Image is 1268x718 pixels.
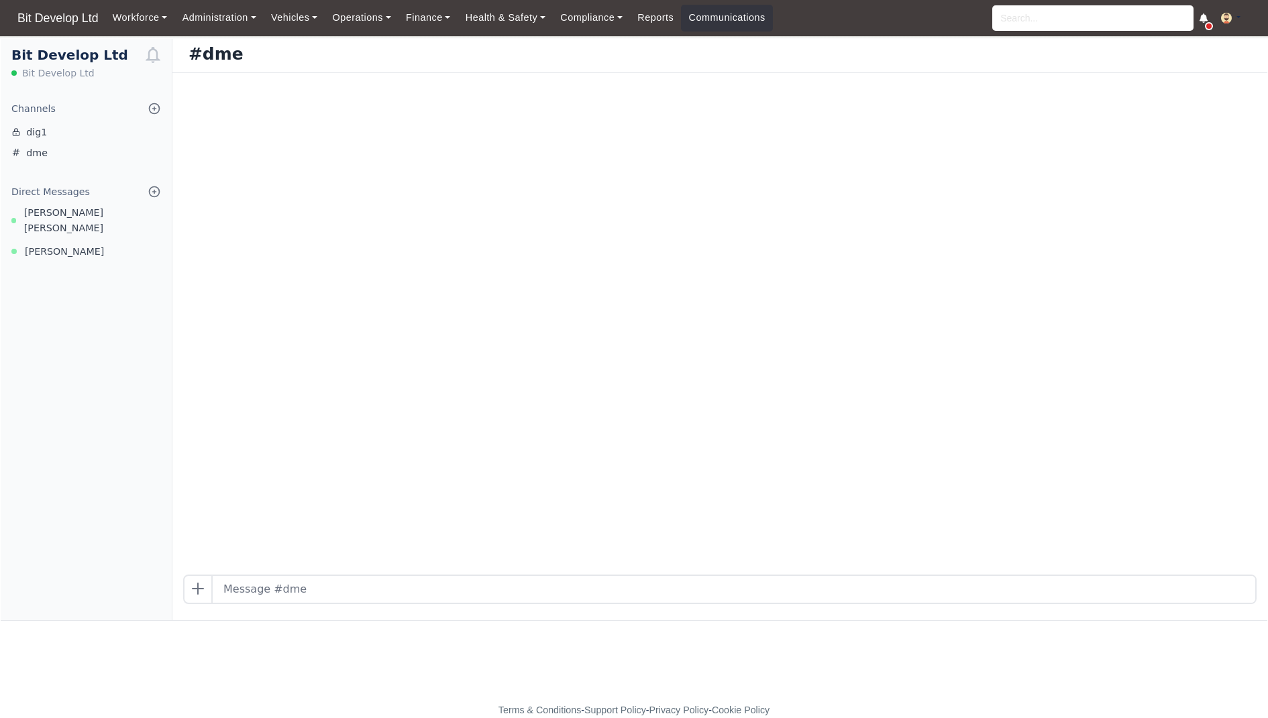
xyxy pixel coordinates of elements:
[1026,562,1268,718] iframe: Chat Widget
[11,5,105,32] a: Bit Develop Ltd
[498,705,581,715] a: Terms & Conditions
[264,5,325,31] a: Vehicles
[252,703,1016,718] div: - - -
[1,122,172,143] a: dig1
[458,5,553,31] a: Health & Safety
[992,5,1194,31] input: Search...
[24,205,161,236] span: [PERSON_NAME] [PERSON_NAME]
[584,705,646,715] a: Support Policy
[630,5,681,31] a: Reports
[11,184,90,200] div: Direct Messages
[712,705,770,715] a: Cookie Policy
[1,244,172,259] a: [PERSON_NAME]
[174,5,263,31] a: Administration
[11,47,145,64] h1: Bit Develop Ltd
[399,5,458,31] a: Finance
[189,44,244,64] h3: #dme
[25,244,104,259] span: [PERSON_NAME]
[22,66,95,80] span: Bit Develop Ltd
[325,5,398,31] a: Operations
[213,576,1255,603] input: Message #dme
[681,5,773,31] a: Communications
[553,5,630,31] a: Compliance
[649,705,709,715] a: Privacy Policy
[1,205,172,236] a: [PERSON_NAME] [PERSON_NAME]
[11,101,56,117] div: Channels
[105,5,175,31] a: Workforce
[1,143,172,164] a: dme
